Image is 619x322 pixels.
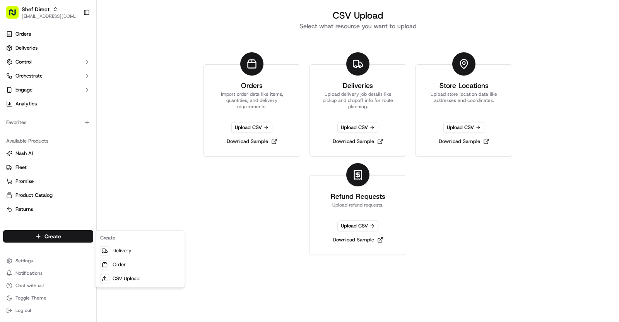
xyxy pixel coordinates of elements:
[15,295,46,301] span: Toggle Theme
[331,191,385,202] h3: Refund Requests
[309,175,406,255] a: Refund RequestsUpload refund requests.Upload CSVDownload Sample
[332,202,383,208] p: Upload refund requests.
[15,141,22,147] img: 1736555255976-a54dd68f-1ca7-489b-9aae-adbdc363a1c4
[15,31,31,38] span: Orders
[443,122,484,133] span: Upload CSV
[16,74,30,88] img: 4281594248423_2fcf9dad9f2a874258b8_72.png
[15,72,43,79] span: Orchestrate
[15,59,32,65] span: Control
[22,5,50,13] span: Shef Direct
[35,81,106,88] div: We're available if you need us!
[330,136,386,147] a: Download Sample
[15,282,44,289] span: Chat with us!
[8,7,23,23] img: Nash
[439,80,489,91] h3: Store Locations
[97,232,183,244] div: Create
[3,116,93,129] div: Favorites
[15,173,59,181] span: Knowledge Base
[64,141,67,147] span: •
[15,307,31,313] span: Log out
[15,164,27,171] span: Fleet
[20,50,139,58] input: Got a question? Start typing here...
[73,173,124,181] span: API Documentation
[15,86,32,93] span: Engage
[15,178,34,185] span: Promise
[436,136,492,147] a: Download Sample
[24,120,63,126] span: [PERSON_NAME]
[97,244,183,258] a: Delivery
[337,220,378,231] span: Upload CSV
[343,80,373,91] h3: Deliveries
[24,141,63,147] span: [PERSON_NAME]
[15,192,53,199] span: Product Catalog
[62,170,127,184] a: 💻API Documentation
[8,112,20,125] img: Asif Zaman Khan
[120,99,141,108] button: See all
[15,270,43,276] span: Notifications
[15,258,33,264] span: Settings
[194,9,522,22] h1: CSV Upload
[15,45,38,52] span: Deliveries
[3,135,93,147] div: Available Products
[8,31,141,43] p: Welcome 👋
[77,192,94,198] span: Pylon
[55,191,94,198] a: Powered byPylon
[309,64,406,157] a: DeliveriesUpload delivery job details like pickup and dropoff info for route planning.Upload CSVD...
[15,206,33,213] span: Returns
[5,170,62,184] a: 📗Knowledge Base
[213,91,291,110] p: Import order data like items, quantities, and delivery requirements.
[68,141,84,147] span: [DATE]
[8,133,20,146] img: Masood Aslam
[15,150,33,157] span: Nash AI
[22,13,77,19] span: [EMAIL_ADDRESS][DOMAIN_NAME]
[416,64,512,157] a: Store LocationsUpload store location data like addresses and coordinates.Upload CSVDownload Sample
[224,136,280,147] a: Download Sample
[425,91,503,110] p: Upload store location data like addresses and coordinates.
[97,258,183,272] a: Order
[8,100,52,107] div: Past conversations
[231,122,272,133] span: Upload CSV
[330,234,386,245] a: Download Sample
[337,122,378,133] span: Upload CSV
[64,120,67,126] span: •
[203,64,300,157] a: OrdersImport order data like items, quantities, and delivery requirements.Upload CSVDownload Sample
[194,22,522,31] h2: Select what resource you want to upload
[15,100,37,107] span: Analytics
[97,272,183,286] a: CSV Upload
[319,91,397,110] p: Upload delivery job details like pickup and dropoff info for route planning.
[65,174,72,180] div: 💻
[44,232,61,240] span: Create
[8,174,14,180] div: 📗
[132,76,141,85] button: Start new chat
[241,80,263,91] h3: Orders
[68,120,84,126] span: [DATE]
[35,74,127,81] div: Start new chat
[8,74,22,88] img: 1736555255976-a54dd68f-1ca7-489b-9aae-adbdc363a1c4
